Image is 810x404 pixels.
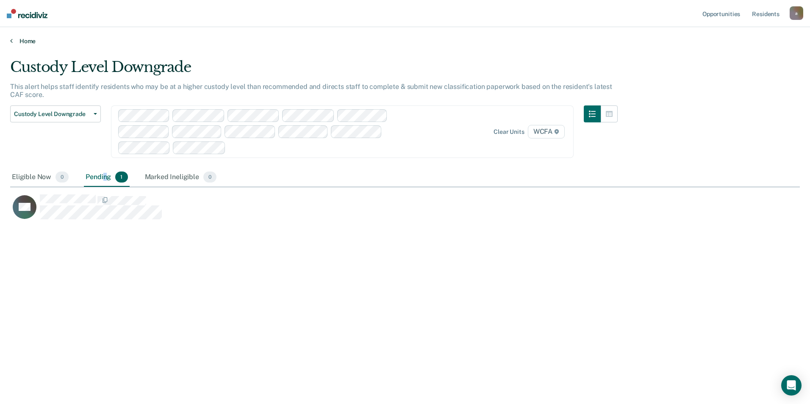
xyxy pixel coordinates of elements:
p: This alert helps staff identify residents who may be at a higher custody level than recommended a... [10,83,612,99]
div: CaseloadOpportunityCell-00634089 [10,194,701,228]
button: a [790,6,803,20]
button: Custody Level Downgrade [10,105,101,122]
div: Pending1 [84,168,129,187]
div: Marked Ineligible0 [143,168,219,187]
a: Home [10,37,800,45]
div: Custody Level Downgrade [10,58,618,83]
span: Custody Level Downgrade [14,111,90,118]
span: 1 [115,172,128,183]
div: Clear units [494,128,524,136]
div: Open Intercom Messenger [781,375,802,396]
span: 0 [55,172,69,183]
span: 0 [203,172,216,183]
span: WCFA [528,125,565,138]
img: Recidiviz [7,9,47,18]
div: Eligible Now0 [10,168,70,187]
